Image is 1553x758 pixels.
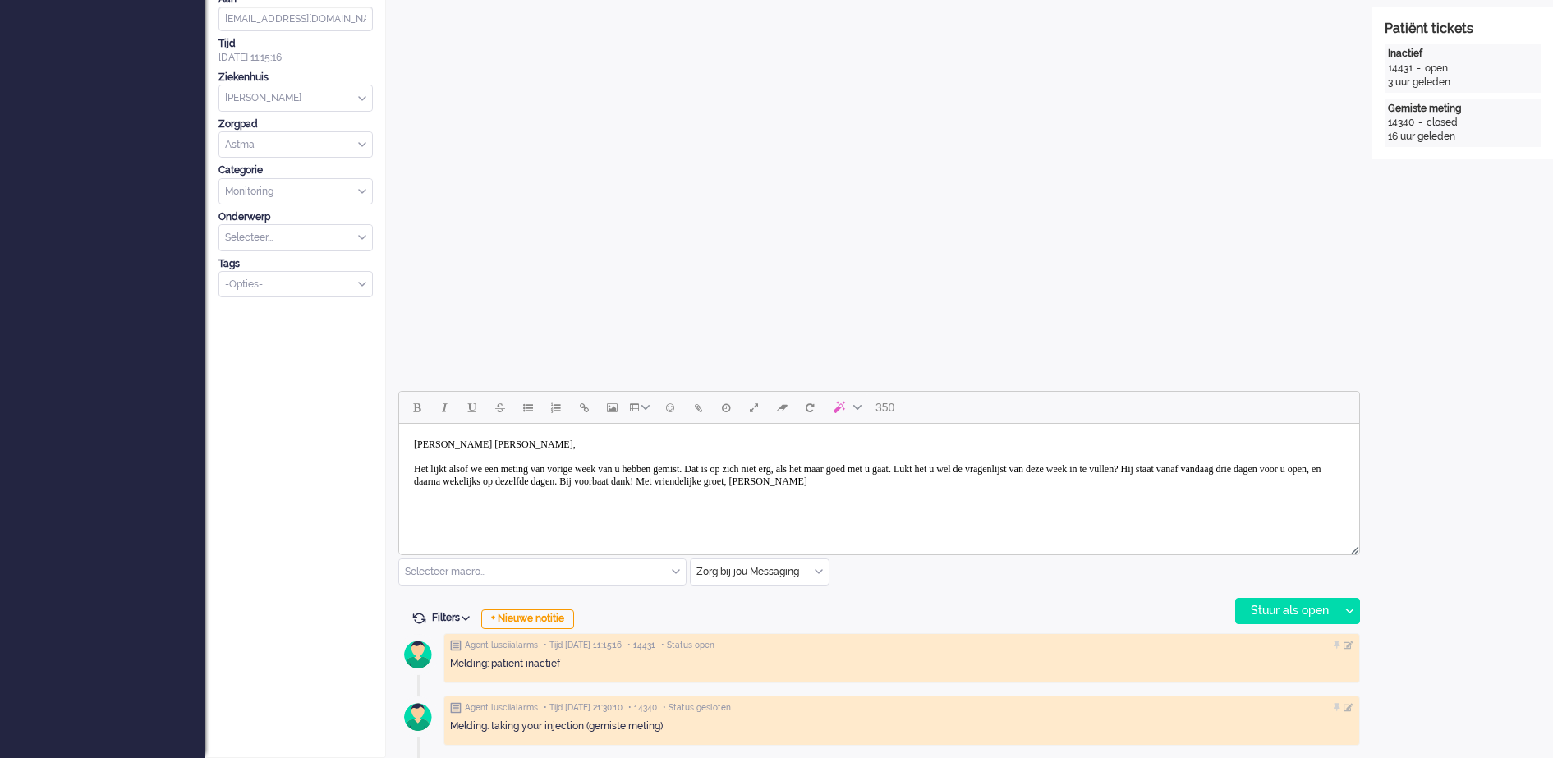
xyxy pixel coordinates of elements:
[218,71,373,85] div: Ziekenhuis
[663,702,731,714] span: • Status gesloten
[1414,116,1427,130] div: -
[598,393,626,421] button: Insert/edit image
[218,271,373,298] div: Select Tags
[1388,76,1537,90] div: 3 uur geleden
[218,257,373,271] div: Tags
[1388,102,1537,116] div: Gemiste meting
[218,37,373,65] div: [DATE] 11:15:16
[465,640,538,651] span: Agent lusciialarms
[824,393,868,421] button: AI
[1388,116,1414,130] div: 14340
[218,117,373,131] div: Zorgpad
[514,393,542,421] button: Bullet list
[628,702,657,714] span: • 14340
[450,719,1353,733] div: Melding: taking your injection (gemiste meting)
[486,393,514,421] button: Strikethrough
[740,393,768,421] button: Fullscreen
[1388,130,1537,144] div: 16 uur geleden
[542,393,570,421] button: Numbered list
[1388,62,1413,76] div: 14431
[570,393,598,421] button: Insert/edit link
[626,393,656,421] button: Table
[627,640,655,651] span: • 14431
[796,393,824,421] button: Reset content
[397,634,439,675] img: avatar
[432,612,476,623] span: Filters
[1425,62,1448,76] div: open
[481,609,574,629] div: + Nieuwe notitie
[544,702,623,714] span: • Tijd [DATE] 21:30:10
[465,702,538,714] span: Agent lusciialarms
[656,393,684,421] button: Emoticons
[875,401,894,414] span: 350
[684,393,712,421] button: Add attachment
[868,393,902,421] button: 350
[397,696,439,737] img: avatar
[1385,20,1541,39] div: Patiënt tickets
[1388,47,1537,61] div: Inactief
[768,393,796,421] button: Clear formatting
[430,393,458,421] button: Italic
[218,37,373,51] div: Tijd
[1236,599,1339,623] div: Stuur als open
[661,640,714,651] span: • Status open
[458,393,486,421] button: Underline
[450,702,462,714] img: ic_note_grey.svg
[1427,116,1458,130] div: closed
[1345,540,1359,554] div: Resize
[544,640,622,651] span: • Tijd [DATE] 11:15:16
[1413,62,1425,76] div: -
[218,163,373,177] div: Categorie
[450,640,462,651] img: ic_note_grey.svg
[712,393,740,421] button: Delay message
[450,657,1353,671] div: Melding: patiënt inactief
[402,393,430,421] button: Bold
[399,424,1359,540] iframe: Rich Text Area
[218,210,373,224] div: Onderwerp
